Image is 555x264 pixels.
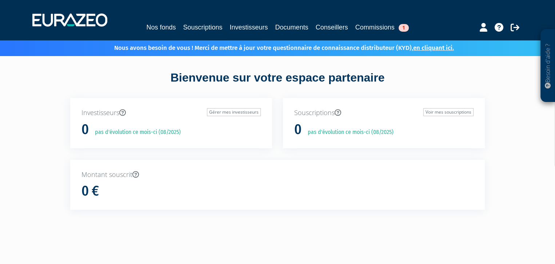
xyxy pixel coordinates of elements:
[65,70,490,98] div: Bienvenue sur votre espace partenaire
[146,22,176,32] a: Nos fonds
[544,33,552,99] p: Besoin d'aide ?
[32,13,107,27] img: 1732889491-logotype_eurazeo_blanc_rvb.png
[229,22,268,32] a: Investisseurs
[81,122,89,137] h1: 0
[399,24,409,32] span: 1
[316,22,348,32] a: Conseillers
[93,42,454,52] p: Nous avons besoin de vous ! Merci de mettre à jour votre questionnaire de connaissance distribute...
[90,128,181,137] p: pas d'évolution ce mois-ci (08/2025)
[183,22,222,32] a: Souscriptions
[413,44,454,52] a: en cliquant ici.
[303,128,394,137] p: pas d'évolution ce mois-ci (08/2025)
[81,184,99,199] h1: 0 €
[81,170,474,180] p: Montant souscrit
[275,22,308,32] a: Documents
[294,108,474,118] p: Souscriptions
[81,108,261,118] p: Investisseurs
[207,108,261,116] a: Gérer mes investisseurs
[355,22,409,32] a: Commissions1
[423,108,474,116] a: Voir mes souscriptions
[294,122,302,137] h1: 0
